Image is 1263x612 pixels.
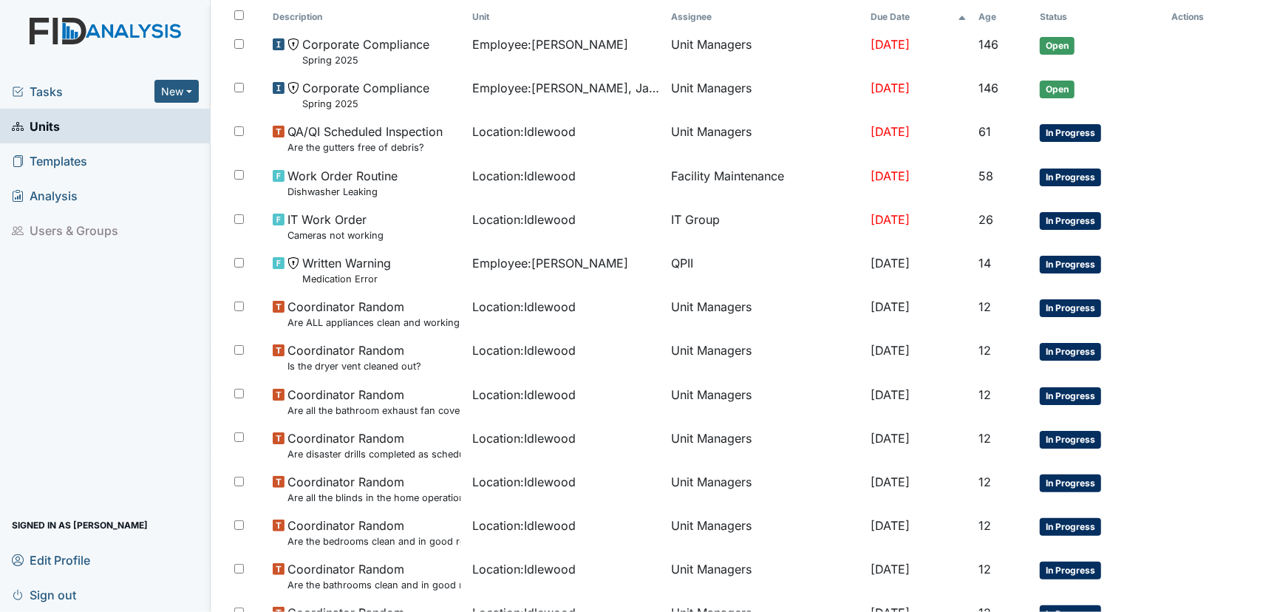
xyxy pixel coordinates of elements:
[978,299,991,314] span: 12
[287,316,460,330] small: Are ALL appliances clean and working properly?
[287,560,460,592] span: Coordinator Random Are the bathrooms clean and in good repair?
[287,123,443,154] span: QA/QI Scheduled Inspection Are the gutters free of debris?
[472,211,576,228] span: Location : Idlewood
[1040,81,1075,98] span: Open
[978,256,991,271] span: 14
[1040,475,1101,492] span: In Progress
[666,511,865,554] td: Unit Managers
[666,336,865,379] td: Unit Managers
[472,35,628,53] span: Employee : [PERSON_NAME]
[472,254,628,272] span: Employee : [PERSON_NAME]
[472,560,576,578] span: Location : Idlewood
[973,4,1034,30] th: Toggle SortBy
[287,404,460,418] small: Are all the bathroom exhaust fan covers clean and dust free?
[472,517,576,534] span: Location : Idlewood
[666,554,865,598] td: Unit Managers
[12,149,87,172] span: Templates
[978,81,998,95] span: 146
[472,79,660,97] span: Employee : [PERSON_NAME], Janical
[978,37,998,52] span: 146
[666,467,865,511] td: Unit Managers
[666,161,865,205] td: Facility Maintenance
[287,167,398,199] span: Work Order Routine Dishwasher Leaking
[666,117,865,160] td: Unit Managers
[472,473,576,491] span: Location : Idlewood
[267,4,466,30] th: Toggle SortBy
[871,387,910,402] span: [DATE]
[234,10,244,20] input: Toggle All Rows Selected
[1034,4,1165,30] th: Toggle SortBy
[978,124,991,139] span: 61
[472,123,576,140] span: Location : Idlewood
[871,562,910,577] span: [DATE]
[871,475,910,489] span: [DATE]
[1040,124,1101,142] span: In Progress
[666,380,865,424] td: Unit Managers
[287,447,460,461] small: Are disaster drills completed as scheduled?
[1040,37,1075,55] span: Open
[302,79,429,111] span: Corporate Compliance Spring 2025
[871,37,910,52] span: [DATE]
[978,343,991,358] span: 12
[1040,169,1101,186] span: In Progress
[287,517,460,548] span: Coordinator Random Are the bedrooms clean and in good repair?
[287,473,460,505] span: Coordinator Random Are all the blinds in the home operational and clean?
[472,429,576,447] span: Location : Idlewood
[12,514,148,537] span: Signed in as [PERSON_NAME]
[472,167,576,185] span: Location : Idlewood
[871,299,910,314] span: [DATE]
[871,212,910,227] span: [DATE]
[302,254,391,286] span: Written Warning Medication Error
[302,35,429,67] span: Corporate Compliance Spring 2025
[287,185,398,199] small: Dishwasher Leaking
[871,256,910,271] span: [DATE]
[12,83,154,101] a: Tasks
[302,272,391,286] small: Medication Error
[1040,212,1101,230] span: In Progress
[1040,562,1101,579] span: In Progress
[472,298,576,316] span: Location : Idlewood
[287,228,384,242] small: Cameras not working
[1040,431,1101,449] span: In Progress
[287,341,421,373] span: Coordinator Random Is the dryer vent cleaned out?
[287,386,460,418] span: Coordinator Random Are all the bathroom exhaust fan covers clean and dust free?
[154,80,199,103] button: New
[12,583,76,606] span: Sign out
[1040,518,1101,536] span: In Progress
[871,343,910,358] span: [DATE]
[666,205,865,248] td: IT Group
[287,211,384,242] span: IT Work Order Cameras not working
[666,30,865,73] td: Unit Managers
[12,115,60,137] span: Units
[978,431,991,446] span: 12
[978,518,991,533] span: 12
[472,341,576,359] span: Location : Idlewood
[666,424,865,467] td: Unit Managers
[666,292,865,336] td: Unit Managers
[871,81,910,95] span: [DATE]
[287,140,443,154] small: Are the gutters free of debris?
[466,4,666,30] th: Toggle SortBy
[978,562,991,577] span: 12
[1040,299,1101,317] span: In Progress
[978,212,993,227] span: 26
[978,169,993,183] span: 58
[287,534,460,548] small: Are the bedrooms clean and in good repair?
[978,387,991,402] span: 12
[302,97,429,111] small: Spring 2025
[1040,387,1101,405] span: In Progress
[666,73,865,117] td: Unit Managers
[287,429,460,461] span: Coordinator Random Are disaster drills completed as scheduled?
[1165,4,1239,30] th: Actions
[865,4,973,30] th: Toggle SortBy
[12,184,78,207] span: Analysis
[666,248,865,292] td: QPII
[871,431,910,446] span: [DATE]
[666,4,865,30] th: Assignee
[287,359,421,373] small: Is the dryer vent cleaned out?
[287,298,460,330] span: Coordinator Random Are ALL appliances clean and working properly?
[472,386,576,404] span: Location : Idlewood
[871,518,910,533] span: [DATE]
[1040,343,1101,361] span: In Progress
